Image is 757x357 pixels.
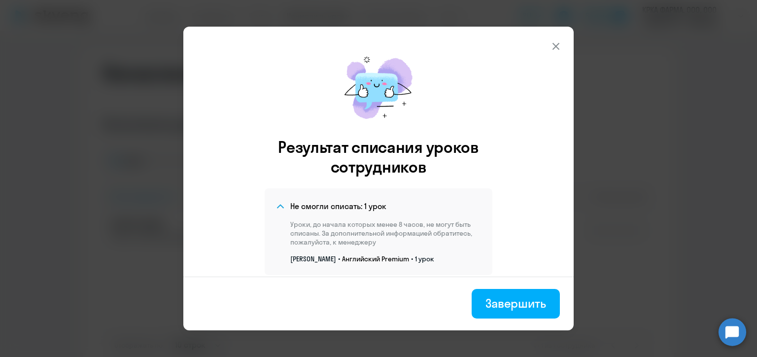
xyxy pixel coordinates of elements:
[334,46,423,129] img: mirage-message.png
[342,254,409,263] p: Английский Premium
[485,295,546,311] div: Завершить
[290,201,386,212] h4: Не смогли списать: 1 урок
[411,254,413,263] span: •
[415,254,434,263] span: 1 урок
[290,254,336,263] span: [PERSON_NAME]
[338,254,340,263] span: •
[472,289,560,319] button: Завершить
[265,137,492,177] h3: Результат списания уроков сотрудников
[290,220,477,247] p: Уроки, до начала которых менее 8 часов, не могут быть списаны. За дополнительной информацией обра...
